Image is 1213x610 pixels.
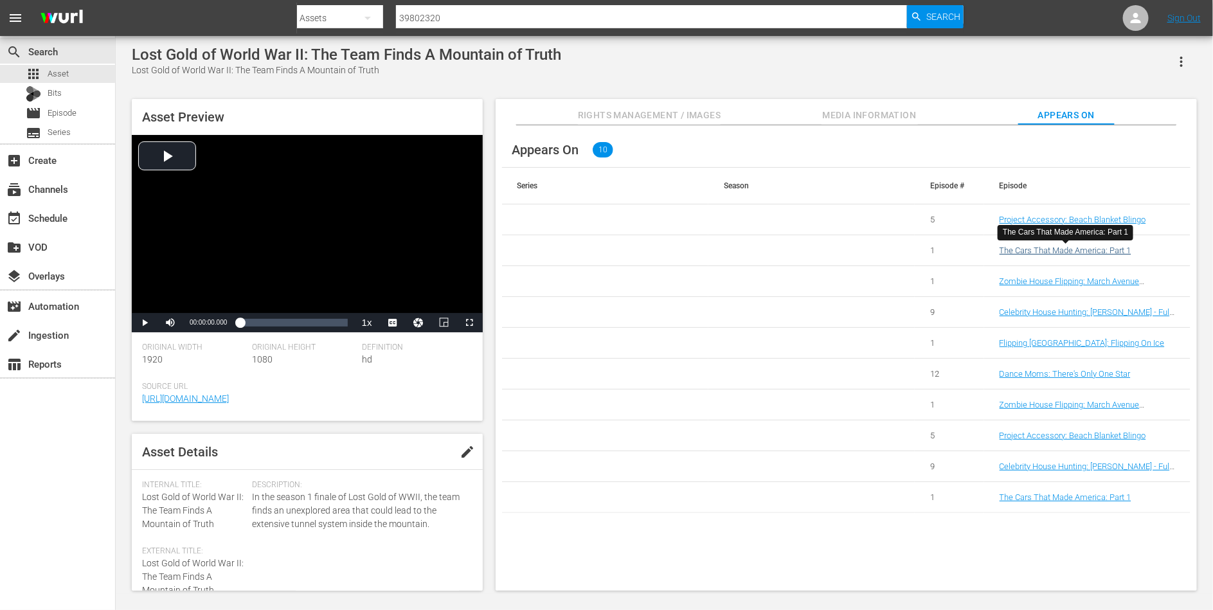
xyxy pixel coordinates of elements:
[26,105,41,121] span: Episode
[708,168,915,204] th: Season
[252,354,273,364] span: 1080
[578,107,721,123] span: Rights Management / Images
[252,480,465,490] span: Description:
[512,142,579,157] span: Appears On
[406,313,431,332] button: Jump To Time
[1000,276,1145,296] a: Zombie House Flipping: March Avenue Madness
[915,235,984,266] td: 1
[1000,307,1175,327] a: Celebrity House Hunting: [PERSON_NAME] - Full Episode
[142,444,218,460] span: Asset Details
[984,168,1191,204] th: Episode
[132,64,561,77] div: Lost Gold of World War II: The Team Finds A Mountain of Truth
[915,297,984,328] td: 9
[915,266,984,297] td: 1
[132,135,483,332] div: Video Player
[31,3,93,33] img: ans4CAIJ8jUAAAAAAAAAAAAAAAAAAAAAAAAgQb4GAAAAAAAAAAAAAAAAAAAAAAAAJMjXAAAAAAAAAAAAAAAAAAAAAAAAgAT5G...
[6,211,22,226] span: Schedule
[1000,246,1131,255] a: The Cars That Made America: Part 1
[142,109,224,125] span: Asset Preview
[142,546,246,557] span: External Title:
[1167,13,1201,23] a: Sign Out
[6,328,22,343] span: Ingestion
[915,482,984,513] td: 1
[822,107,918,123] span: Media Information
[6,357,22,372] span: Reports
[354,313,380,332] button: Playback Rate
[915,451,984,482] td: 9
[452,436,483,467] button: edit
[190,319,227,326] span: 00:00:00.000
[48,87,62,100] span: Bits
[142,492,244,529] span: Lost Gold of World War II: The Team Finds A Mountain of Truth
[1000,462,1175,481] a: Celebrity House Hunting: [PERSON_NAME] - Full Episode
[48,107,76,120] span: Episode
[502,168,708,204] th: Series
[48,67,69,80] span: Asset
[6,44,22,60] span: Search
[1000,215,1146,224] a: Project Accessory: Beach Blanket Blingo
[460,444,475,460] span: edit
[142,343,246,353] span: Original Width
[915,204,984,235] td: 5
[915,328,984,359] td: 1
[132,46,561,64] div: Lost Gold of World War II: The Team Finds A Mountain of Truth
[1018,107,1115,123] span: Appears On
[6,153,22,168] span: Create
[26,86,41,102] div: Bits
[26,125,41,141] span: Series
[1000,492,1131,502] a: The Cars That Made America: Part 1
[915,390,984,420] td: 1
[362,354,372,364] span: hd
[6,182,22,197] span: Channels
[252,490,465,531] span: In the season 1 finale of Lost Gold of WWII, the team finds an unexplored area that could lead to...
[157,313,183,332] button: Mute
[252,343,355,353] span: Original Height
[431,313,457,332] button: Picture-in-Picture
[907,5,964,28] button: Search
[6,299,22,314] span: Automation
[457,313,483,332] button: Fullscreen
[593,142,613,157] span: 10
[1000,431,1146,440] a: Project Accessory: Beach Blanket Blingo
[362,343,465,353] span: Definition
[142,393,229,404] a: [URL][DOMAIN_NAME]
[142,354,163,364] span: 1920
[48,126,71,139] span: Series
[380,313,406,332] button: Captions
[6,240,22,255] span: VOD
[926,5,960,28] span: Search
[915,359,984,390] td: 12
[1003,227,1128,238] div: The Cars That Made America: Part 1
[6,269,22,284] span: Overlays
[1000,369,1131,379] a: Dance Moms: There's Only One Star
[915,168,984,204] th: Episode #
[132,313,157,332] button: Play
[142,558,244,595] span: Lost Gold of World War II: The Team Finds A Mountain of Truth
[1000,400,1145,419] a: Zombie House Flipping: March Avenue Madness
[8,10,23,26] span: menu
[142,480,246,490] span: Internal Title:
[26,66,41,82] span: Asset
[915,420,984,451] td: 5
[1000,338,1165,348] a: Flipping [GEOGRAPHIC_DATA]: Flipping On Ice
[142,382,466,392] span: Source Url
[240,319,347,327] div: Progress Bar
